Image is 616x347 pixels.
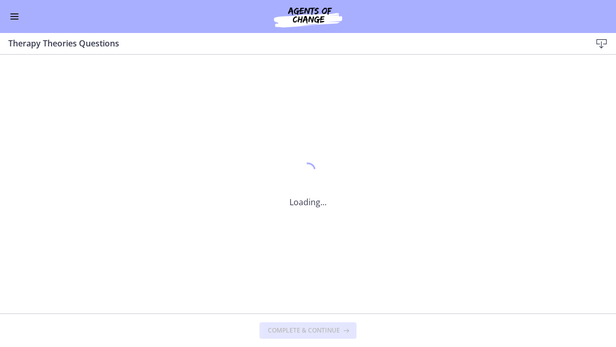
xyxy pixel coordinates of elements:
button: Complete & continue [260,322,356,339]
div: 1 [289,160,327,184]
span: Complete & continue [268,326,340,335]
button: Enable menu [8,10,21,23]
img: Agents of Change Social Work Test Prep [246,4,370,29]
p: Loading... [289,196,327,208]
h3: Therapy Theories Questions [8,37,575,49]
